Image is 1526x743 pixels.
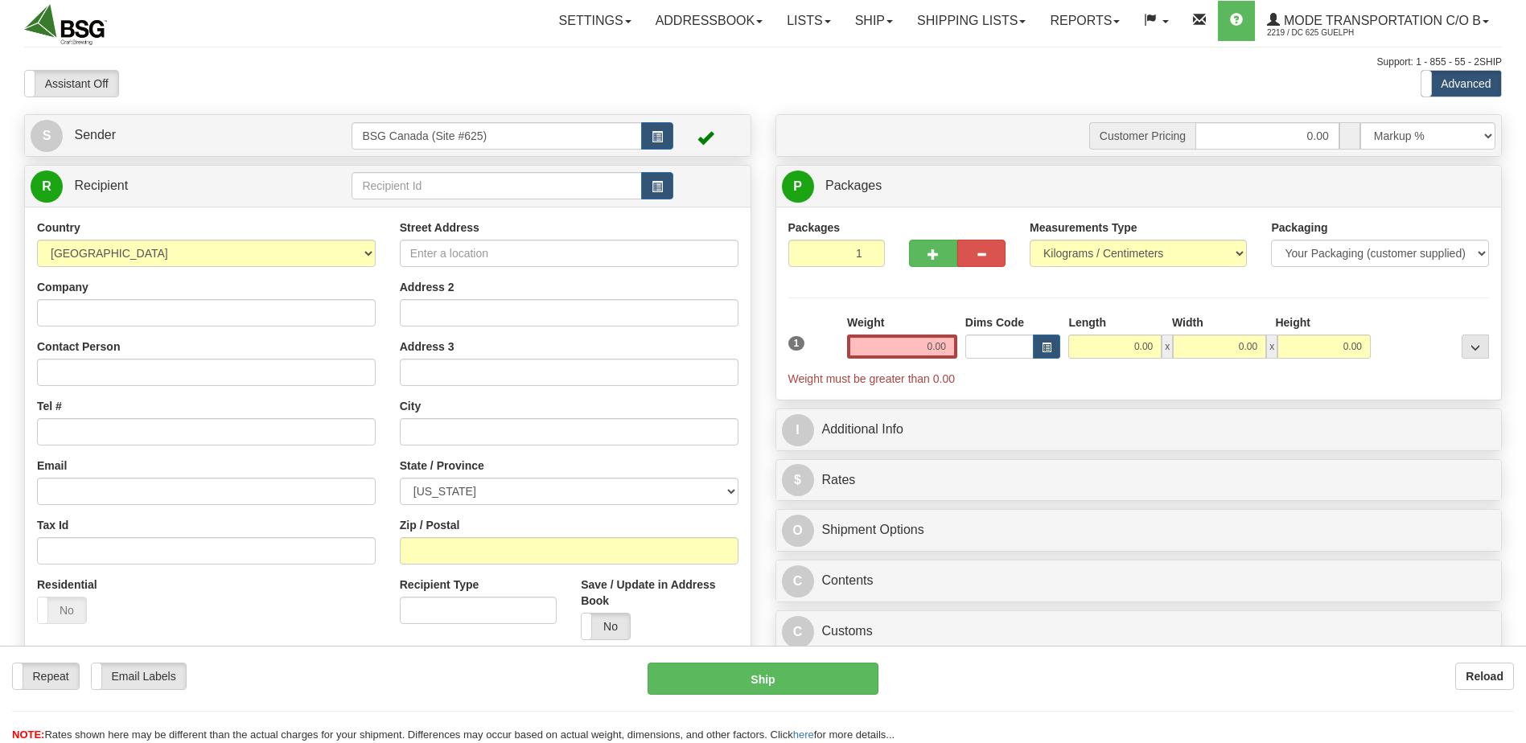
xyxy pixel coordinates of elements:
[400,398,421,414] label: City
[12,729,44,741] span: NOTE:
[782,616,814,648] span: C
[1462,335,1489,359] div: ...
[37,577,97,593] label: Residential
[37,279,88,295] label: Company
[1267,25,1388,41] span: 2219 / DC 625 Guelph
[965,314,1024,330] label: Dims Code
[1271,220,1327,236] label: Packaging
[92,663,186,689] label: Email Labels
[782,615,1496,648] a: CCustoms
[37,458,67,474] label: Email
[1038,1,1132,41] a: Reports
[1275,314,1310,330] label: Height
[905,1,1038,41] a: Shipping lists
[775,1,842,41] a: Lists
[37,220,80,236] label: Country
[74,128,116,142] span: Sender
[400,220,479,236] label: Street Address
[782,565,814,597] span: C
[1089,122,1195,150] span: Customer Pricing
[13,663,79,689] label: Repeat
[31,170,63,203] span: R
[24,4,107,45] img: logo2219.jpg
[37,517,68,533] label: Tax Id
[825,179,882,192] span: Packages
[782,414,814,446] span: I
[1068,314,1106,330] label: Length
[788,372,956,385] span: Weight must be greater than 0.00
[400,577,479,593] label: Recipient Type
[1255,1,1501,41] a: Mode Transportation c/o B 2219 / DC 625 Guelph
[31,120,63,152] span: S
[782,170,814,203] span: P
[352,122,641,150] input: Sender Id
[782,564,1496,597] a: CContents
[782,464,814,496] span: $
[400,458,484,474] label: State / Province
[547,1,644,41] a: Settings
[352,172,641,199] input: Recipient Id
[793,729,814,741] a: here
[782,464,1496,497] a: $Rates
[782,170,1496,203] a: P Packages
[400,279,455,295] label: Address 2
[1421,71,1501,96] label: Advanced
[1280,14,1481,27] span: Mode Transportation c/o B
[400,240,738,267] input: Enter a location
[37,398,62,414] label: Tel #
[782,413,1496,446] a: IAdditional Info
[581,577,738,609] label: Save / Update in Address Book
[1266,335,1277,359] span: x
[1466,670,1503,683] b: Reload
[1172,314,1203,330] label: Width
[648,663,878,695] button: Ship
[25,71,118,96] label: Assistant Off
[74,179,128,192] span: Recipient
[31,170,316,203] a: R Recipient
[38,597,86,623] label: No
[31,119,352,152] a: S Sender
[782,514,1496,547] a: OShipment Options
[782,515,814,547] span: O
[582,614,630,639] label: No
[644,1,775,41] a: Addressbook
[1455,663,1514,690] button: Reload
[843,1,905,41] a: Ship
[400,339,455,355] label: Address 3
[788,220,841,236] label: Packages
[847,314,884,330] label: Weight
[1162,335,1173,359] span: x
[400,517,460,533] label: Zip / Postal
[24,55,1502,69] div: Support: 1 - 855 - 55 - 2SHIP
[1030,220,1137,236] label: Measurements Type
[788,336,805,351] span: 1
[37,339,120,355] label: Contact Person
